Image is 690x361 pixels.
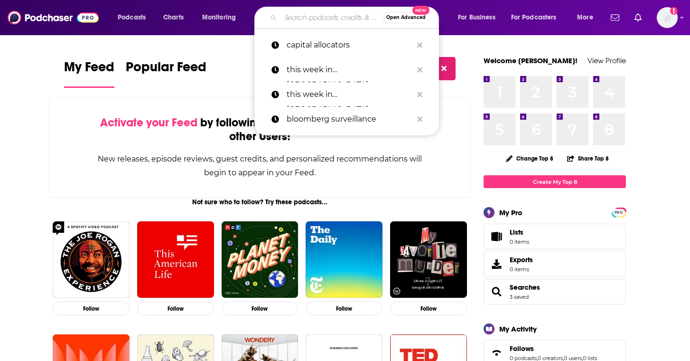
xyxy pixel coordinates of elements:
[500,152,559,164] button: Change Top 8
[412,6,429,15] span: New
[484,56,578,65] a: Welcome [PERSON_NAME]!
[118,11,146,24] span: Podcasts
[451,10,507,25] button: open menu
[64,59,114,81] span: My Feed
[487,230,506,243] span: Lists
[100,115,197,130] span: Activate your Feed
[390,221,467,298] img: My Favorite Murder with Karen Kilgariff and Georgia Hardstark
[510,256,533,264] span: Exports
[607,9,623,26] a: Show notifications dropdown
[587,56,626,65] a: View Profile
[484,251,626,277] a: Exports
[382,12,430,23] button: Open AdvancedNew
[97,116,423,143] div: by following Podcasts, Creators, Lists, and other Users!
[97,152,423,180] div: New releases, episode reviews, guest credits, and personalized recommendations will begin to appe...
[64,59,114,88] a: My Feed
[657,7,678,28] span: Logged in as HughE
[53,302,130,315] button: Follow
[137,221,214,298] img: This American Life
[631,9,645,26] a: Show notifications dropdown
[510,283,540,292] a: Searches
[280,10,382,25] input: Search podcasts, credits, & more...
[287,82,412,107] p: this week in fintech
[53,221,130,298] img: The Joe Rogan Experience
[487,346,506,360] a: Follows
[254,33,439,57] a: capital allocators
[306,302,382,315] button: Follow
[458,11,495,24] span: For Business
[49,198,471,206] div: Not sure who to follow? Try these podcasts...
[570,10,605,25] button: open menu
[287,33,412,57] p: capital allocators
[487,285,506,298] a: Searches
[511,11,557,24] span: For Podcasters
[487,257,506,271] span: Exports
[306,221,382,298] img: The Daily
[577,11,593,24] span: More
[254,82,439,107] a: this week in [GEOGRAPHIC_DATA]
[499,208,522,217] div: My Pro
[484,224,626,249] a: Lists
[613,209,625,216] span: PRO
[510,228,523,237] span: Lists
[505,10,570,25] button: open menu
[126,59,206,88] a: Popular Feed
[254,107,439,132] a: bloomberg surveillance
[163,11,184,24] span: Charts
[390,302,467,315] button: Follow
[263,7,448,28] div: Search podcasts, credits, & more...
[510,266,533,273] span: 0 items
[196,10,248,25] button: open menu
[222,221,298,298] img: Planet Money
[613,209,625,216] a: PRO
[499,324,537,333] div: My Activity
[287,107,412,132] p: bloomberg surveillance
[8,9,99,27] img: Podchaser - Follow, Share and Rate Podcasts
[510,344,597,353] a: Follows
[287,57,412,82] p: this week in fintech
[254,57,439,82] a: this week in [GEOGRAPHIC_DATA]
[510,344,534,353] span: Follows
[657,7,678,28] button: Show profile menu
[222,302,298,315] button: Follow
[202,11,236,24] span: Monitoring
[157,10,189,25] a: Charts
[510,228,529,237] span: Lists
[567,149,609,168] button: Share Top 8
[657,7,678,28] img: User Profile
[137,302,214,315] button: Follow
[111,10,158,25] button: open menu
[510,294,529,300] a: 3 saved
[510,238,529,245] span: 0 items
[126,59,206,81] span: Popular Feed
[670,7,678,15] svg: Add a profile image
[484,279,626,304] span: Searches
[386,15,426,20] span: Open Advanced
[484,175,626,188] a: Create My Top 8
